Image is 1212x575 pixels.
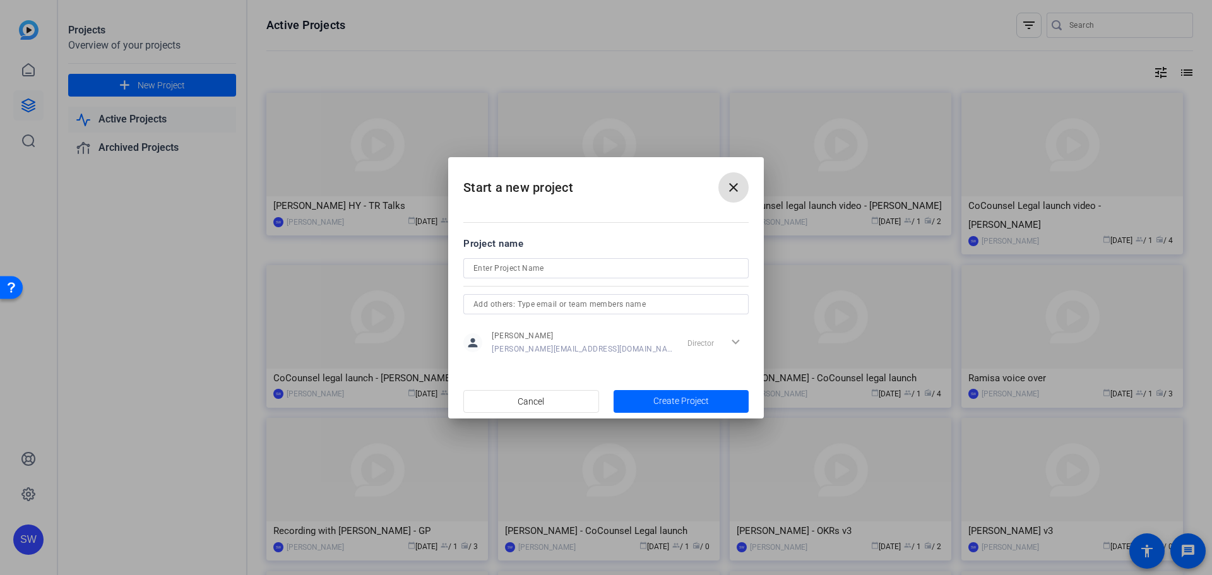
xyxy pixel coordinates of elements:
div: Project name [463,237,749,251]
input: Add others: Type email or team members name [473,297,739,312]
span: [PERSON_NAME] [492,331,673,341]
h2: Start a new project [448,157,764,208]
button: Cancel [463,390,599,413]
span: [PERSON_NAME][EMAIL_ADDRESS][DOMAIN_NAME] [492,344,673,354]
mat-icon: close [726,180,741,195]
span: Cancel [518,389,544,413]
button: Create Project [614,390,749,413]
mat-icon: person [463,333,482,352]
span: Create Project [653,394,709,408]
input: Enter Project Name [473,261,739,276]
